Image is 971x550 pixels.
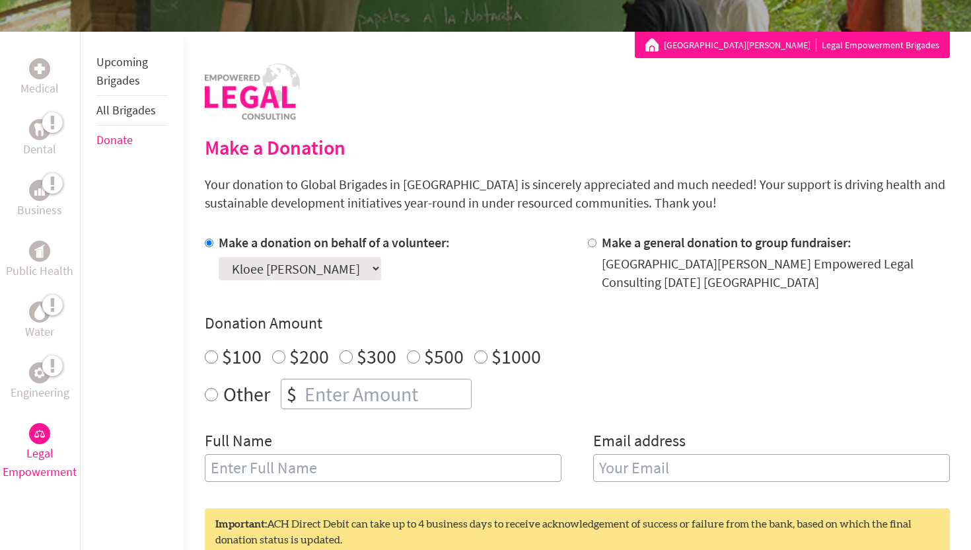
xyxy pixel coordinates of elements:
[29,119,50,140] div: Dental
[25,301,54,341] a: WaterWater
[20,58,59,98] a: MedicalMedical
[593,430,686,454] label: Email address
[645,38,939,52] div: Legal Empowerment Brigades
[205,63,300,120] img: logo-human-rights.png
[29,423,50,444] div: Legal Empowerment
[602,234,851,251] label: Make a general donation to group fundraiser:
[34,245,45,258] img: Public Health
[205,136,950,159] h2: Make a Donation
[34,123,45,136] img: Dental
[593,454,950,482] input: Your Email
[222,344,262,369] label: $100
[96,48,168,96] li: Upcoming Brigades
[424,344,464,369] label: $500
[29,58,50,79] div: Medical
[96,126,168,155] li: Donate
[34,304,45,319] img: Water
[17,180,62,219] a: BusinessBusiness
[96,96,168,126] li: All Brigades
[96,54,148,88] a: Upcoming Brigades
[96,102,156,118] a: All Brigades
[357,344,396,369] label: $300
[25,323,54,341] p: Water
[34,368,45,378] img: Engineering
[34,185,45,196] img: Business
[302,379,471,409] input: Enter Amount
[20,79,59,98] p: Medical
[23,119,56,159] a: DentalDental
[491,344,541,369] label: $1000
[29,180,50,201] div: Business
[29,362,50,383] div: Engineering
[215,519,267,530] strong: Important:
[219,234,450,251] label: Make a donation on behalf of a volunteer:
[34,63,45,74] img: Medical
[96,132,133,147] a: Donate
[23,140,56,159] p: Dental
[6,241,73,280] a: Public HealthPublic Health
[29,241,50,262] div: Public Health
[289,344,329,369] label: $200
[11,383,69,402] p: Engineering
[205,313,950,334] h4: Donation Amount
[602,255,950,292] div: [GEOGRAPHIC_DATA][PERSON_NAME] Empowered Legal Consulting [DATE] [GEOGRAPHIC_DATA]
[205,175,950,212] p: Your donation to Global Brigades in [GEOGRAPHIC_DATA] is sincerely appreciated and much needed! Y...
[664,38,816,52] a: [GEOGRAPHIC_DATA][PERSON_NAME]
[3,423,77,481] a: Legal EmpowermentLegal Empowerment
[29,301,50,323] div: Water
[11,362,69,402] a: EngineeringEngineering
[6,262,73,280] p: Public Health
[205,454,561,482] input: Enter Full Name
[205,430,272,454] label: Full Name
[223,379,270,409] label: Other
[34,430,45,438] img: Legal Empowerment
[17,201,62,219] p: Business
[281,379,302,409] div: $
[3,444,77,481] p: Legal Empowerment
